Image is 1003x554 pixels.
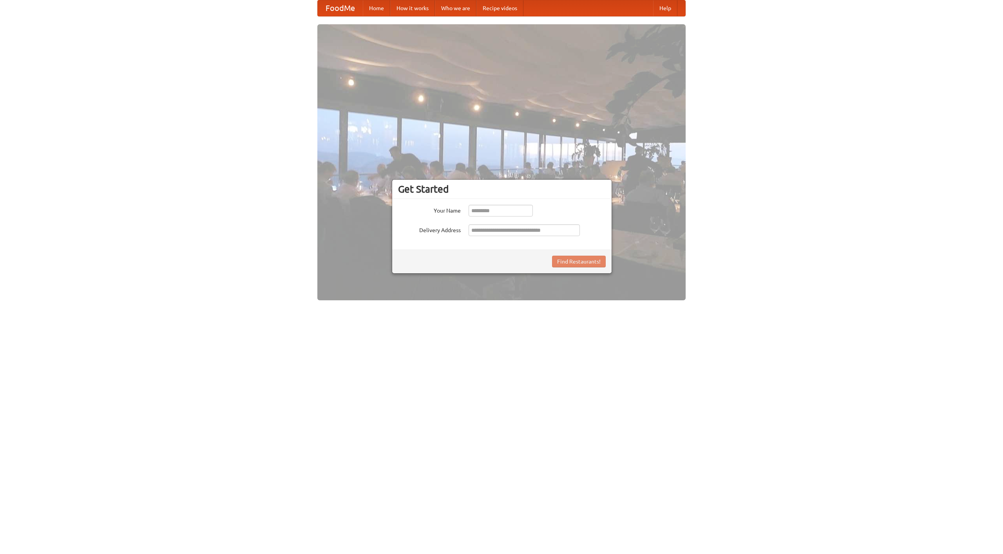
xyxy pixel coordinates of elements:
a: Help [653,0,677,16]
a: How it works [390,0,435,16]
h3: Get Started [398,183,606,195]
a: Who we are [435,0,476,16]
label: Delivery Address [398,224,461,234]
label: Your Name [398,205,461,215]
a: Home [363,0,390,16]
a: FoodMe [318,0,363,16]
button: Find Restaurants! [552,256,606,267]
a: Recipe videos [476,0,523,16]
